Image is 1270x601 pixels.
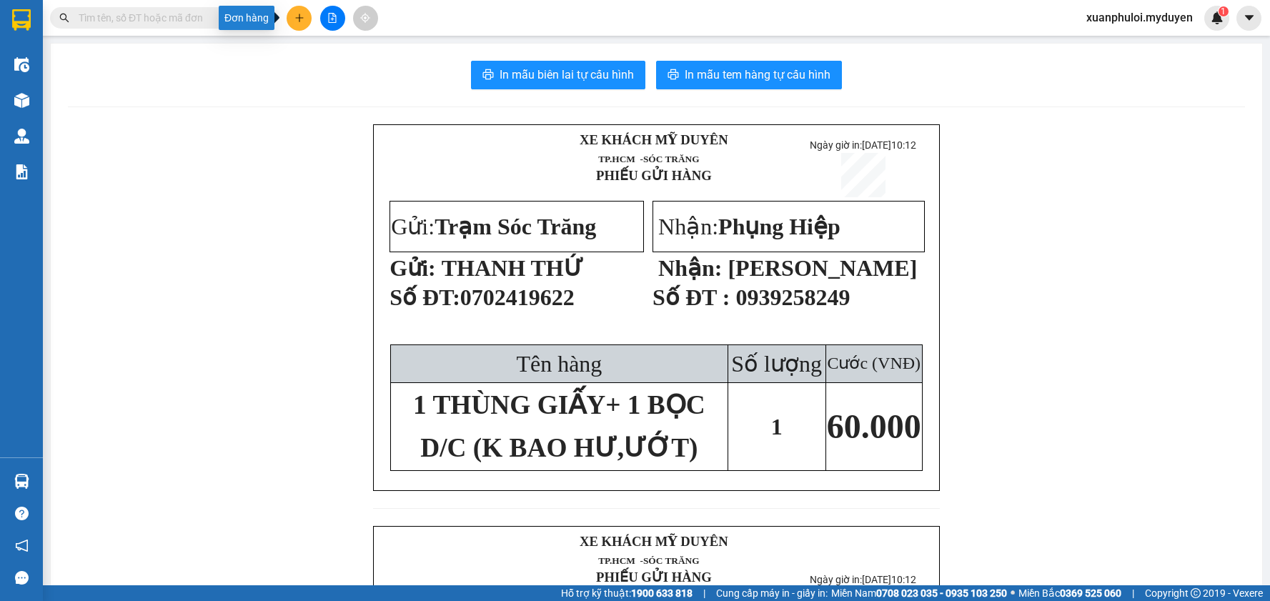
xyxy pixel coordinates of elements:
[14,164,29,179] img: solution-icon
[658,255,722,281] strong: Nhận:
[1221,6,1226,16] span: 1
[876,587,1007,599] strong: 0708 023 035 - 0935 103 250
[287,6,312,31] button: plus
[390,284,460,310] span: Số ĐT:
[862,574,916,585] span: [DATE]
[460,284,575,310] span: 0702419622
[827,354,921,372] span: Cước (VNĐ)
[390,255,435,281] strong: Gửi:
[471,61,645,89] button: printerIn mẫu biên lai tự cấu hình
[658,214,840,239] span: Nhận:
[442,255,583,281] span: THANH THỨ
[800,139,926,151] p: Ngày giờ in:
[327,13,337,23] span: file-add
[482,69,494,82] span: printer
[1211,11,1224,24] img: icon-new-feature
[79,10,247,26] input: Tìm tên, số ĐT hoặc mã đơn
[59,13,69,23] span: search
[631,587,693,599] strong: 1900 633 818
[500,66,634,84] span: In mẫu biên lai tự cấu hình
[12,9,31,31] img: logo-vxr
[580,534,728,549] strong: XE KHÁCH MỸ DUYÊN
[1075,9,1204,26] span: xuanphuloi.myduyen
[294,13,304,23] span: plus
[14,474,29,489] img: warehouse-icon
[14,129,29,144] img: warehouse-icon
[15,571,29,585] span: message
[656,61,842,89] button: printerIn mẫu tem hàng tự cấu hình
[219,6,274,30] div: Đơn hàng
[14,57,29,72] img: warehouse-icon
[14,93,29,108] img: warehouse-icon
[1132,585,1134,601] span: |
[800,574,926,585] p: Ngày giờ in:
[668,69,679,82] span: printer
[598,154,699,164] span: TP.HCM -SÓC TRĂNG
[391,214,596,239] span: Gửi:
[1018,585,1121,601] span: Miền Bắc
[1191,588,1201,598] span: copyright
[703,585,705,601] span: |
[827,407,921,445] span: 60.000
[716,585,828,601] span: Cung cấp máy in - giấy in:
[320,6,345,31] button: file-add
[598,555,699,566] span: TP.HCM -SÓC TRĂNG
[735,284,850,310] span: 0939258249
[15,539,29,552] span: notification
[731,351,822,377] span: Số lượng
[831,585,1007,601] span: Miền Nam
[596,570,712,585] strong: PHIẾU GỬI HÀNG
[1219,6,1229,16] sup: 1
[580,132,728,147] strong: XE KHÁCH MỸ DUYÊN
[891,139,916,151] span: 10:12
[561,585,693,601] span: Hỗ trợ kỹ thuật:
[353,6,378,31] button: aim
[15,507,29,520] span: question-circle
[360,13,370,23] span: aim
[771,414,783,439] span: 1
[1011,590,1015,596] span: ⚪️
[1060,587,1121,599] strong: 0369 525 060
[413,390,705,462] span: 1 THÙNG GIẤY+ 1 BỌC D/C (K BAO HƯ,ƯỚT)
[1236,6,1261,31] button: caret-down
[891,574,916,585] span: 10:12
[685,66,830,84] span: In mẫu tem hàng tự cấu hình
[862,139,916,151] span: [DATE]
[596,168,712,183] strong: PHIẾU GỬI HÀNG
[718,214,840,239] span: Phụng Hiệp
[516,351,602,377] span: Tên hàng
[435,214,596,239] span: Trạm Sóc Trăng
[1243,11,1256,24] span: caret-down
[728,255,917,281] span: [PERSON_NAME]
[653,284,730,310] strong: Số ĐT :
